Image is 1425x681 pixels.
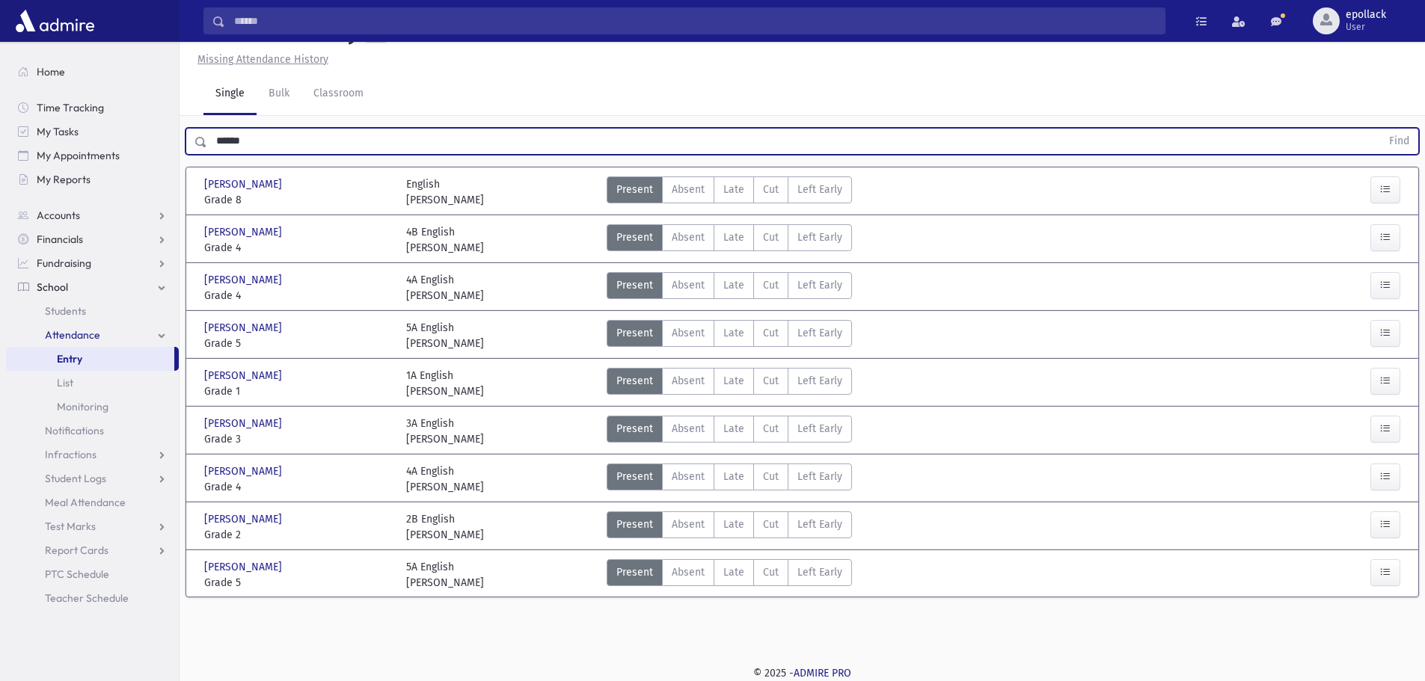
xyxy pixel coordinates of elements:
[45,448,96,461] span: Infractions
[1380,129,1418,154] button: Find
[204,383,391,399] span: Grade 1
[204,463,285,479] span: [PERSON_NAME]
[797,229,842,245] span: Left Early
[6,203,179,227] a: Accounts
[37,280,68,294] span: School
[37,173,91,186] span: My Reports
[607,176,852,208] div: AttTypes
[672,277,705,293] span: Absent
[797,469,842,484] span: Left Early
[672,421,705,437] span: Absent
[204,192,391,208] span: Grade 8
[607,559,852,591] div: AttTypes
[6,514,179,538] a: Test Marks
[45,472,106,485] span: Student Logs
[45,328,100,342] span: Attendance
[37,125,79,138] span: My Tasks
[406,463,484,495] div: 4A English [PERSON_NAME]
[723,421,744,437] span: Late
[763,373,779,389] span: Cut
[672,564,705,580] span: Absent
[204,240,391,256] span: Grade 4
[6,299,179,323] a: Students
[45,567,109,581] span: PTC Schedule
[797,277,842,293] span: Left Early
[763,182,779,197] span: Cut
[406,368,484,399] div: 1A English [PERSON_NAME]
[763,277,779,293] span: Cut
[45,424,104,437] span: Notifications
[57,352,82,366] span: Entry
[406,320,484,351] div: 5A English [PERSON_NAME]
[672,373,705,389] span: Absent
[723,564,744,580] span: Late
[406,176,484,208] div: English [PERSON_NAME]
[763,229,779,245] span: Cut
[301,73,376,115] a: Classroom
[607,272,852,303] div: AttTypes
[723,277,744,293] span: Late
[723,182,744,197] span: Late
[204,224,285,240] span: [PERSON_NAME]
[37,101,104,114] span: Time Tracking
[723,469,744,484] span: Late
[723,229,744,245] span: Late
[1346,21,1386,33] span: User
[204,479,391,495] span: Grade 4
[797,373,842,389] span: Left Early
[616,373,653,389] span: Present
[616,421,653,437] span: Present
[6,466,179,490] a: Student Logs
[672,229,705,245] span: Absent
[6,586,179,610] a: Teacher Schedule
[57,376,73,389] span: List
[616,229,653,245] span: Present
[204,320,285,336] span: [PERSON_NAME]
[45,304,86,318] span: Students
[797,517,842,532] span: Left Early
[45,591,129,605] span: Teacher Schedule
[191,53,328,66] a: Missing Attendance History
[607,368,852,399] div: AttTypes
[723,325,744,341] span: Late
[204,511,285,527] span: [PERSON_NAME]
[204,559,285,575] span: [PERSON_NAME]
[763,517,779,532] span: Cut
[406,224,484,256] div: 4B English [PERSON_NAME]
[225,7,1165,34] input: Search
[672,325,705,341] span: Absent
[204,527,391,543] span: Grade 2
[607,416,852,447] div: AttTypes
[6,395,179,419] a: Monitoring
[797,421,842,437] span: Left Early
[6,96,179,120] a: Time Tracking
[797,182,842,197] span: Left Early
[406,416,484,447] div: 3A English [PERSON_NAME]
[45,496,126,509] span: Meal Attendance
[672,517,705,532] span: Absent
[723,517,744,532] span: Late
[607,463,852,495] div: AttTypes
[763,325,779,341] span: Cut
[616,564,653,580] span: Present
[37,232,83,246] span: Financials
[406,559,484,591] div: 5A English [PERSON_NAME]
[204,272,285,288] span: [PERSON_NAME]
[616,517,653,532] span: Present
[6,275,179,299] a: School
[6,60,179,84] a: Home
[607,511,852,543] div: AttTypes
[37,209,80,222] span: Accounts
[6,490,179,514] a: Meal Attendance
[57,400,108,413] span: Monitoring
[12,6,98,36] img: AdmirePro
[45,520,96,533] span: Test Marks
[37,149,120,162] span: My Appointments
[204,336,391,351] span: Grade 5
[607,224,852,256] div: AttTypes
[672,469,705,484] span: Absent
[6,167,179,191] a: My Reports
[763,421,779,437] span: Cut
[406,272,484,303] div: 4A English [PERSON_NAME]
[6,538,179,562] a: Report Cards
